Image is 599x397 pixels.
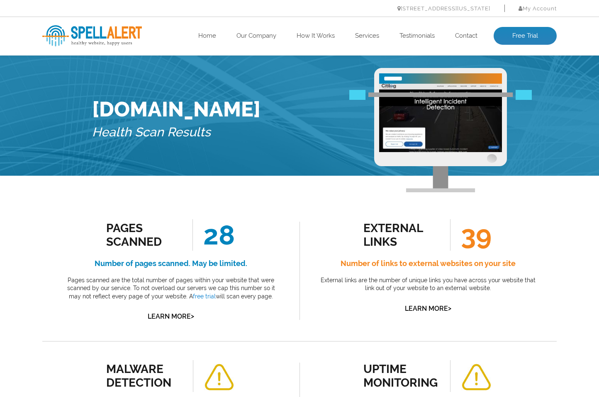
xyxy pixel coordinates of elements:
h5: Health Scan Results [92,121,261,143]
h1: [DOMAIN_NAME] [92,97,261,121]
img: Free Webiste Analysis [349,90,532,100]
span: > [448,303,451,314]
a: Learn More> [148,312,194,320]
img: alert [461,364,492,391]
a: Learn More> [405,305,451,312]
div: Pages Scanned [106,221,181,249]
div: external links [363,221,438,249]
div: uptime monitoring [363,362,438,390]
img: alert [204,364,234,391]
h4: Number of pages scanned. May be limited. [61,257,281,270]
span: 39 [450,219,492,251]
div: malware detection [106,362,181,390]
img: Free Webiste Analysis [374,68,507,192]
h4: Number of links to external websites on your site [318,257,538,270]
span: > [191,310,194,322]
a: free trial [193,293,216,300]
p: External links are the number of unique links you have across your website that link out of your ... [318,276,538,293]
span: 28 [192,219,235,251]
p: Pages scanned are the total number of pages within your website that were scanned by our service.... [61,276,281,301]
img: Free Website Analysis [379,84,502,152]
